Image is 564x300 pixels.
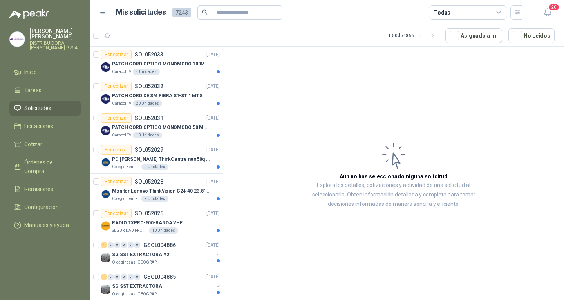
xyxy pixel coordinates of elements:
a: Por cotizarSOL052033[DATE] Company LogoPATCH CORD OPTICO MONOMODO 100MTSCaracol TV4 Unidades [90,47,223,78]
p: Oleaginosas [GEOGRAPHIC_DATA][PERSON_NAME] [112,259,161,265]
p: Caracol TV [112,69,131,75]
div: 20 Unidades [133,100,162,107]
div: Por cotizar [101,82,132,91]
div: Por cotizar [101,209,132,218]
div: 0 [134,242,140,248]
img: Company Logo [101,62,110,72]
img: Company Logo [101,94,110,104]
img: Company Logo [10,32,25,47]
span: Solicitudes [24,104,51,113]
a: Configuración [9,200,81,215]
div: 10 Unidades [133,132,162,138]
div: 9 Unidades [141,164,168,170]
span: Cotizar [24,140,42,149]
p: SOL052025 [135,211,163,216]
a: Manuales y ayuda [9,218,81,233]
div: 0 [121,274,127,280]
button: Asignado a mi [445,28,502,43]
a: Por cotizarSOL052031[DATE] Company LogoPATCH CORD OPTICO MONOMODO 50 MTSCaracol TV10 Unidades [90,110,223,142]
p: SOL052033 [135,52,163,57]
p: PATCH CORD OPTICO MONOMODO 100MTS [112,60,210,68]
p: Explora los detalles, cotizaciones y actividad de una solicitud al seleccionarla. Obtén informaci... [302,181,486,209]
p: Caracol TV [112,132,131,138]
a: 1 0 0 0 0 0 GSOL004885[DATE] Company LogoSG SST EXTRACTORAOleaginosas [GEOGRAPHIC_DATA][PERSON_NAME] [101,272,221,297]
a: Licitaciones [9,119,81,134]
p: [DATE] [206,51,220,58]
span: 7243 [172,8,191,17]
a: Tareas [9,83,81,98]
p: [DATE] [206,178,220,185]
span: Inicio [24,68,37,76]
div: 1 [101,242,107,248]
div: 0 [134,274,140,280]
p: [DATE] [206,242,220,249]
p: Colegio Bennett [112,196,140,202]
img: Company Logo [101,158,110,167]
div: 4 Unidades [133,69,160,75]
p: PATCH CORD OPTICO MONOMODO 50 MTS [112,124,210,131]
div: Por cotizar [101,145,132,155]
h3: Aún no has seleccionado niguna solicitud [340,172,448,181]
p: [PERSON_NAME] [PERSON_NAME] [30,28,81,39]
span: Licitaciones [24,122,53,131]
p: [DATE] [206,273,220,281]
p: GSOL004886 [143,242,176,248]
a: Por cotizarSOL052032[DATE] Company LogoPATCH CORD DE SM FIBRA ST-ST 1 MTSCaracol TV20 Unidades [90,78,223,110]
div: Por cotizar [101,113,132,123]
a: Por cotizarSOL052028[DATE] Company LogoMonitor Lenovo ThinkVision C24-40 23.8" 3YWColegio Bennett... [90,174,223,205]
div: 0 [128,274,134,280]
p: Caracol TV [112,100,131,107]
span: Remisiones [24,185,53,193]
div: 0 [114,242,120,248]
a: 1 0 0 0 0 0 GSOL004886[DATE] Company LogoSG SST EXTRACTORA #2Oleaginosas [GEOGRAPHIC_DATA][PERSON... [101,240,221,265]
div: Por cotizar [101,50,132,59]
p: SOL052031 [135,115,163,121]
p: SG SST EXTRACTORA #2 [112,251,169,258]
p: SOL052028 [135,179,163,184]
button: 20 [540,5,555,20]
p: Colegio Bennett [112,164,140,170]
img: Company Logo [101,126,110,135]
img: Company Logo [101,285,110,294]
div: 0 [108,242,114,248]
div: 0 [128,242,134,248]
p: PC [PERSON_NAME] ThinkCentre neo50q Gen 4 Core i5 16Gb 512Gb SSD Win 11 Pro 3YW Con Teclado y Mouse [112,156,210,163]
p: SOL052032 [135,84,163,89]
a: Por cotizarSOL052029[DATE] Company LogoPC [PERSON_NAME] ThinkCentre neo50q Gen 4 Core i5 16Gb 512... [90,142,223,174]
span: 20 [548,4,559,11]
div: 9 Unidades [141,196,168,202]
div: 0 [114,274,120,280]
img: Company Logo [101,221,110,231]
span: Tareas [24,86,42,95]
div: Todas [434,8,450,17]
div: 10 Unidades [149,227,178,234]
p: Oleaginosas [GEOGRAPHIC_DATA][PERSON_NAME] [112,291,161,297]
p: [DATE] [206,115,220,122]
p: PATCH CORD DE SM FIBRA ST-ST 1 MTS [112,92,202,100]
a: Inicio [9,65,81,80]
h1: Mis solicitudes [116,7,166,18]
p: SG SST EXTRACTORA [112,283,162,290]
a: Remisiones [9,182,81,196]
p: [DATE] [206,83,220,90]
a: Solicitudes [9,101,81,116]
div: Por cotizar [101,177,132,186]
img: Company Logo [101,253,110,262]
p: Monitor Lenovo ThinkVision C24-40 23.8" 3YW [112,187,210,195]
div: 1 [101,274,107,280]
p: SOL052029 [135,147,163,153]
a: Órdenes de Compra [9,155,81,178]
span: Manuales y ayuda [24,221,69,229]
p: GSOL004885 [143,274,176,280]
span: Configuración [24,203,59,211]
p: SEGURIDAD PROVISER LTDA [112,227,147,234]
button: No Leídos [508,28,555,43]
div: 1 - 50 de 4866 [388,29,439,42]
div: 0 [121,242,127,248]
p: [DATE] [206,210,220,217]
span: search [202,9,208,15]
a: Por cotizarSOL052025[DATE] Company LogoRADIO TXPRO-500-BANDA VHFSEGURIDAD PROVISER LTDA10 Unidades [90,205,223,237]
img: Company Logo [101,189,110,199]
span: Órdenes de Compra [24,158,73,175]
div: 0 [108,274,114,280]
